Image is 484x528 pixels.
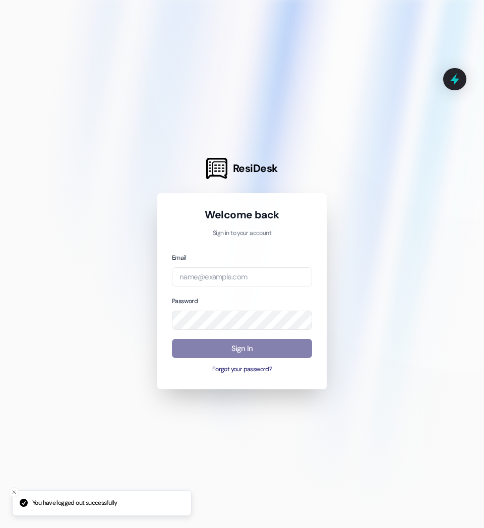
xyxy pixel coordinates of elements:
button: Sign In [172,339,312,359]
input: name@example.com [172,267,312,287]
p: Sign in to your account [172,229,312,238]
button: Forgot your password? [172,365,312,374]
img: ResiDesk Logo [206,158,227,179]
span: ResiDesk [233,161,278,175]
label: Email [172,254,186,262]
h1: Welcome back [172,208,312,222]
label: Password [172,297,198,305]
button: Close toast [9,487,19,497]
p: You have logged out successfully [32,499,117,508]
